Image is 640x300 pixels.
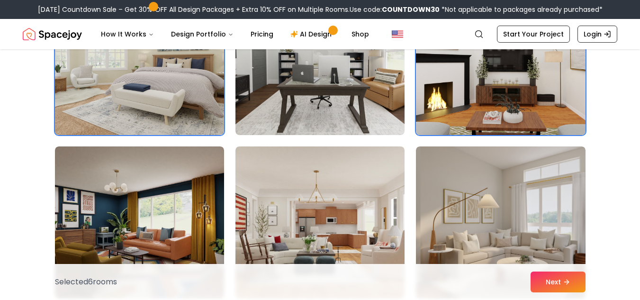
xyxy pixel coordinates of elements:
[235,146,405,298] img: Room room-92
[497,26,570,43] a: Start Your Project
[163,25,241,44] button: Design Portfolio
[23,25,82,44] a: Spacejoy
[23,25,82,44] img: Spacejoy Logo
[93,25,162,44] button: How It Works
[577,26,617,43] a: Login
[23,19,617,49] nav: Global
[55,146,224,298] img: Room room-91
[416,146,585,298] img: Room room-93
[55,276,117,288] p: Selected 6 room s
[344,25,377,44] a: Shop
[440,5,603,14] span: *Not applicable to packages already purchased*
[382,5,440,14] b: COUNTDOWN30
[531,272,586,292] button: Next
[93,25,377,44] nav: Main
[38,5,603,14] div: [DATE] Countdown Sale – Get 30% OFF All Design Packages + Extra 10% OFF on Multiple Rooms.
[243,25,281,44] a: Pricing
[392,28,403,40] img: United States
[350,5,440,14] span: Use code:
[283,25,342,44] a: AI Design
